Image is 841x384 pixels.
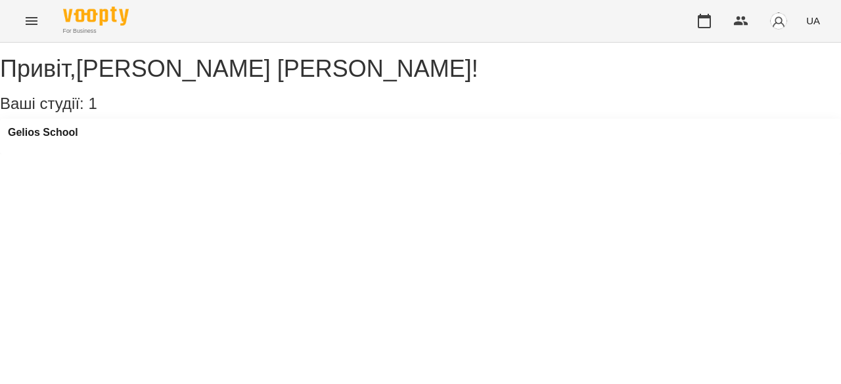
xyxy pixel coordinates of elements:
button: UA [801,9,825,33]
a: Gelios School [8,127,78,139]
img: Voopty Logo [63,7,129,26]
span: UA [806,14,820,28]
button: Menu [16,5,47,37]
img: avatar_s.png [769,12,788,30]
span: For Business [63,27,129,35]
span: 1 [88,95,97,112]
